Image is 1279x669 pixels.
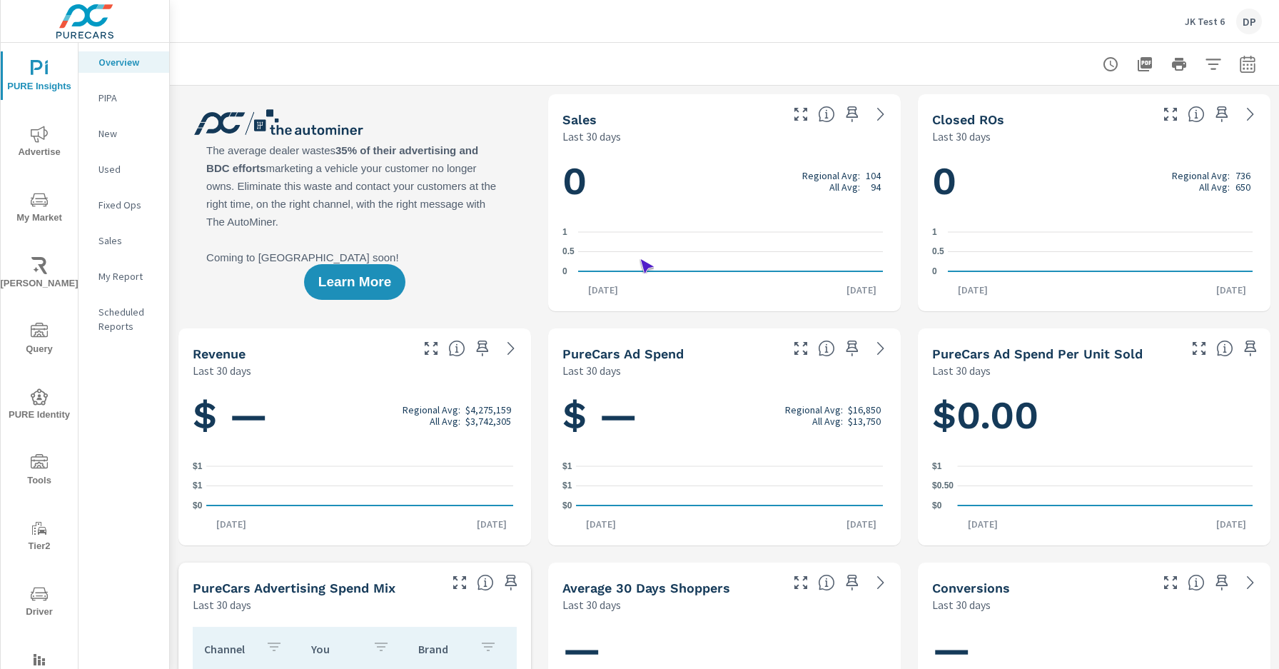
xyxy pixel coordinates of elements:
div: Scheduled Reports [79,301,169,337]
span: Number of Repair Orders Closed by the selected dealership group over the selected time range. [So... [1188,106,1205,123]
span: PURE Identity [5,388,74,423]
span: Save this to your personalized report [1210,103,1233,126]
text: 1 [932,227,937,237]
p: [DATE] [1206,517,1256,531]
h1: $ — [562,391,886,440]
p: Last 30 days [193,362,251,379]
h5: PureCars Ad Spend Per Unit Sold [932,346,1143,361]
div: My Report [79,266,169,287]
span: Driver [5,585,74,620]
h5: Conversions [932,580,1010,595]
span: Save this to your personalized report [841,337,864,360]
text: $1 [932,461,942,471]
p: $3,742,305 [465,416,511,427]
text: 1 [562,227,567,237]
span: Tools [5,454,74,489]
span: Average cost of advertising per each vehicle sold at the dealer over the selected date range. The... [1216,340,1233,357]
button: Make Fullscreen [448,571,471,594]
text: $0 [562,501,572,510]
div: DP [1236,9,1262,34]
h1: $ — [193,391,517,440]
p: Last 30 days [562,128,621,145]
h5: Average 30 Days Shoppers [562,580,730,595]
span: Total sales revenue over the selected date range. [Source: This data is sourced from the dealer’s... [448,340,465,357]
p: [DATE] [1206,283,1256,297]
p: [DATE] [836,283,886,297]
p: Last 30 days [562,596,621,613]
div: Fixed Ops [79,194,169,216]
button: Make Fullscreen [789,337,812,360]
p: My Report [98,269,158,283]
span: Total cost of media for all PureCars channels for the selected dealership group over the selected... [818,340,835,357]
p: [DATE] [948,283,998,297]
button: Apply Filters [1199,50,1228,79]
p: Regional Avg: [1172,170,1230,181]
span: Save this to your personalized report [841,103,864,126]
button: Make Fullscreen [420,337,443,360]
span: Save this to your personalized report [1210,571,1233,594]
a: See more details in report [1239,103,1262,126]
text: $1 [562,461,572,471]
text: $1 [562,481,572,491]
p: Regional Avg: [785,404,843,416]
p: PIPA [98,91,158,105]
span: Learn More [318,276,391,288]
text: $1 [193,481,203,491]
span: PURE Insights [5,60,74,95]
span: Number of vehicles sold by the dealership over the selected date range. [Source: This data is sou... [818,106,835,123]
button: Make Fullscreen [789,571,812,594]
p: [DATE] [206,517,256,531]
p: 736 [1235,170,1250,181]
span: Tier2 [5,520,74,555]
p: 650 [1235,181,1250,193]
span: The number of dealer-specified goals completed by a visitor. [Source: This data is provided by th... [1188,574,1205,591]
p: [DATE] [576,517,626,531]
span: Advertise [5,126,74,161]
button: Learn More [304,264,405,300]
a: See more details in report [869,337,892,360]
p: [DATE] [578,283,628,297]
h1: 0 [932,157,1256,206]
h1: 0 [562,157,886,206]
p: 94 [871,181,881,193]
p: Last 30 days [932,362,991,379]
p: All Avg: [430,416,460,427]
h1: $0.00 [932,391,1256,440]
text: 0 [562,266,567,276]
span: My Market [5,191,74,226]
span: Save this to your personalized report [841,571,864,594]
p: Overview [98,55,158,69]
p: Last 30 days [562,362,621,379]
button: Make Fullscreen [1159,103,1182,126]
p: All Avg: [829,181,860,193]
p: Regional Avg: [802,170,860,181]
h5: PureCars Advertising Spend Mix [193,580,395,595]
p: [DATE] [958,517,1008,531]
span: A rolling 30 day total of daily Shoppers on the dealership website, averaged over the selected da... [818,574,835,591]
p: [DATE] [836,517,886,531]
p: Last 30 days [932,596,991,613]
text: 0 [932,266,937,276]
text: $0 [932,501,942,510]
a: See more details in report [869,103,892,126]
a: See more details in report [1239,571,1262,594]
h5: Sales [562,112,597,127]
p: 104 [866,170,881,181]
p: Regional Avg: [403,404,460,416]
span: This table looks at how you compare to the amount of budget you spend per channel as opposed to y... [477,574,494,591]
span: Query [5,323,74,358]
text: $0.50 [932,481,954,491]
button: Make Fullscreen [789,103,812,126]
div: New [79,123,169,144]
text: $1 [193,461,203,471]
div: Overview [79,51,169,73]
p: You [311,642,361,656]
text: 0.5 [562,247,575,257]
text: 0.5 [932,247,944,257]
p: Used [98,162,158,176]
h5: PureCars Ad Spend [562,346,684,361]
span: Save this to your personalized report [471,337,494,360]
div: Used [79,159,169,180]
span: Save this to your personalized report [500,571,522,594]
p: $13,750 [848,416,881,427]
